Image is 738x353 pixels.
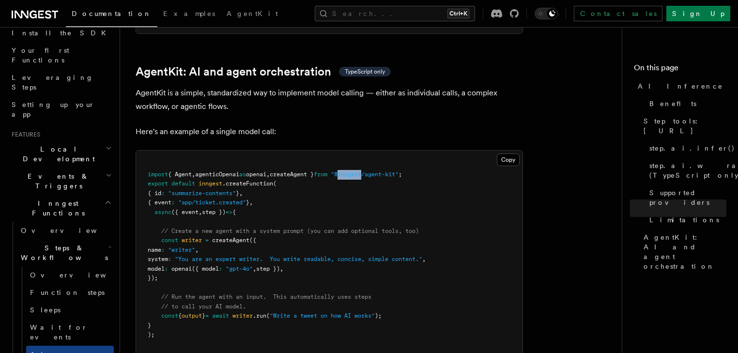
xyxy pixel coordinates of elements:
[205,237,209,244] span: =
[148,256,168,262] span: system
[12,74,93,91] span: Leveraging Steps
[8,195,114,222] button: Inngest Functions
[30,323,88,341] span: Wait for events
[221,3,284,26] a: AgentKit
[226,265,253,272] span: "gpt-4o"
[497,153,520,166] button: Copy
[331,171,399,178] span: "@inngest/agent-kit"
[205,312,209,319] span: =
[26,266,114,284] a: Overview
[202,209,226,215] span: step })
[17,243,108,262] span: Steps & Workflows
[161,312,178,319] span: const
[8,131,40,138] span: Features
[12,101,95,118] span: Setting up your app
[136,125,523,138] p: Here's an example of a single model call:
[666,6,730,21] a: Sign Up
[195,171,239,178] span: agenticOpenai
[199,209,202,215] span: ,
[253,312,266,319] span: .run
[30,306,61,314] span: Sleeps
[644,232,726,271] span: AgentKit: AI and agent orchestration
[8,168,114,195] button: Events & Triggers
[192,265,219,272] span: ({ model
[640,112,726,139] a: Step tools: [URL]
[12,29,112,37] span: Install the SDK
[232,209,236,215] span: {
[8,24,114,42] a: Install the SDK
[646,184,726,211] a: Supported providers
[399,171,402,178] span: ;
[171,180,195,187] span: default
[270,312,375,319] span: "Write a tweet on how AI works"
[148,199,171,206] span: { event
[8,171,106,191] span: Events & Triggers
[26,301,114,319] a: Sleeps
[535,8,558,19] button: Toggle dark mode
[192,171,195,178] span: ,
[253,265,256,272] span: ,
[640,229,726,275] a: AgentKit: AI and agent orchestration
[249,199,253,206] span: ,
[163,10,215,17] span: Examples
[270,171,314,178] span: createAgent }
[175,256,422,262] span: "You are an expert writer. You write readable, concise, simple content."
[182,312,202,319] span: output
[256,265,280,272] span: step })
[273,180,277,187] span: (
[212,237,249,244] span: createAgent
[168,190,236,197] span: "summarize-contents"
[266,312,270,319] span: (
[148,331,154,338] span: );
[26,319,114,346] a: Wait for events
[171,199,175,206] span: :
[12,46,69,64] span: Your first Functions
[315,6,475,21] button: Search...Ctrl+K
[375,312,382,319] span: );
[157,3,221,26] a: Examples
[161,246,165,253] span: :
[182,237,202,244] span: writer
[314,171,327,178] span: from
[8,144,106,164] span: Local Development
[30,271,130,279] span: Overview
[345,68,385,76] span: TypeScript only
[148,265,165,272] span: model
[178,312,182,319] span: {
[8,140,114,168] button: Local Development
[202,312,205,319] span: }
[646,139,726,157] a: step.ai.infer()
[161,228,419,234] span: // Create a new agent with a system prompt (you can add optional tools, too)
[17,222,114,239] a: Overview
[222,180,273,187] span: .createFunction
[644,116,726,136] span: Step tools: [URL]
[168,171,192,178] span: { Agent
[66,3,157,27] a: Documentation
[634,77,726,95] a: AI Inference
[246,199,249,206] span: }
[422,256,426,262] span: ,
[165,265,168,272] span: :
[171,265,192,272] span: openai
[30,289,105,296] span: Function steps
[148,275,158,281] span: });
[574,6,662,21] a: Contact sales
[148,322,151,329] span: }
[649,188,726,207] span: Supported providers
[148,190,161,197] span: { id
[195,246,199,253] span: ,
[649,99,696,108] span: Benefits
[21,227,121,234] span: Overview
[161,293,371,300] span: // Run the agent with an input. This automatically uses steps
[72,10,152,17] span: Documentation
[26,284,114,301] a: Function steps
[17,239,114,266] button: Steps & Workflows
[646,211,726,229] a: Limitations
[136,86,523,113] p: AgentKit is a simple, standardized way to implement model calling — either as individual calls, a...
[239,190,243,197] span: ,
[212,312,229,319] span: await
[646,157,726,184] a: step.ai.wrap() (TypeScript only)
[646,95,726,112] a: Benefits
[148,180,168,187] span: export
[239,171,246,178] span: as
